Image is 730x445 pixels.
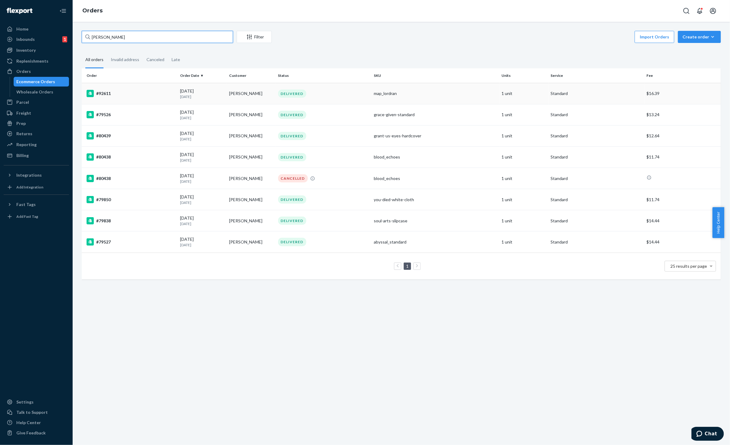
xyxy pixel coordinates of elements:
div: Filter [237,34,271,40]
td: $11.74 [644,146,721,168]
td: 1 unit [499,189,548,210]
p: Standard [551,154,642,160]
th: Status [276,68,372,83]
button: Open Search Box [680,5,692,17]
p: [DATE] [180,115,224,120]
div: Returns [16,131,32,137]
div: soul-arts-slipcase [374,218,497,224]
p: [DATE] [180,94,224,99]
div: abyssal_standard [374,239,497,245]
th: SKU [371,68,499,83]
div: grace-given-standard [374,112,497,118]
button: Talk to Support [4,407,69,417]
th: Service [548,68,644,83]
input: Search orders [82,31,233,43]
div: Help Center [16,420,41,426]
div: DELIVERED [278,111,306,119]
button: Open notifications [694,5,706,17]
div: [DATE] [180,236,224,247]
a: Wholesale Orders [14,87,69,97]
a: Ecommerce Orders [14,77,69,87]
td: [PERSON_NAME] [227,83,276,104]
div: Inventory [16,47,36,53]
td: 1 unit [499,231,548,253]
p: Standard [551,133,642,139]
div: [DATE] [180,130,224,142]
p: Standard [551,218,642,224]
td: $16.39 [644,83,721,104]
button: Help Center [712,207,724,238]
div: Add Fast Tag [16,214,38,219]
div: Orders [16,68,31,74]
div: DELIVERED [278,195,306,204]
div: #79527 [87,238,175,246]
th: Order Date [178,68,227,83]
a: Add Integration [4,182,69,192]
div: #80438 [87,175,175,182]
a: Inbounds1 [4,34,69,44]
p: [DATE] [180,158,224,163]
div: Give Feedback [16,430,46,436]
button: Close Navigation [57,5,69,17]
th: Order [82,68,178,83]
button: Create order [678,31,721,43]
td: 1 unit [499,146,548,168]
div: #80439 [87,132,175,139]
p: [DATE] [180,200,224,205]
td: [PERSON_NAME] [227,168,276,189]
div: Invalid address [111,52,139,67]
p: Standard [551,197,642,203]
div: Create order [682,34,716,40]
div: you-died-white-cloth [374,197,497,203]
div: DELIVERED [278,238,306,246]
button: Open account menu [707,5,719,17]
a: Parcel [4,97,69,107]
div: Add Integration [16,185,43,190]
div: Settings [16,399,34,405]
div: All orders [85,52,104,68]
p: Standard [551,175,642,182]
button: Filter [237,31,272,43]
div: [DATE] [180,109,224,120]
button: Import Orders [635,31,674,43]
th: Units [499,68,548,83]
a: Settings [4,397,69,407]
div: DELIVERED [278,132,306,140]
div: DELIVERED [278,153,306,161]
p: [DATE] [180,221,224,226]
td: [PERSON_NAME] [227,189,276,210]
div: #80438 [87,153,175,161]
p: [DATE] [180,136,224,142]
ol: breadcrumbs [77,2,107,20]
div: Reporting [16,142,37,148]
p: Standard [551,239,642,245]
a: Help Center [4,418,69,427]
td: [PERSON_NAME] [227,146,276,168]
td: 1 unit [499,83,548,104]
div: Inbounds [16,36,35,42]
div: #92611 [87,90,175,97]
p: Standard [551,112,642,118]
a: Replenishments [4,56,69,66]
div: DELIVERED [278,90,306,98]
div: Freight [16,110,31,116]
div: #79526 [87,111,175,118]
div: Canceled [146,52,164,67]
td: $13.24 [644,104,721,125]
div: Wholesale Orders [17,89,54,95]
div: [DATE] [180,173,224,184]
td: 1 unit [499,168,548,189]
div: [DATE] [180,88,224,99]
div: Customer [229,73,273,78]
div: #79838 [87,217,175,224]
td: $12.64 [644,125,721,146]
a: Orders [4,67,69,76]
div: 1 [62,36,67,42]
a: Prep [4,119,69,128]
img: Flexport logo [7,8,32,14]
iframe: Opens a widget where you can chat to one of our agents [692,427,724,442]
a: Billing [4,151,69,160]
div: Replenishments [16,58,48,64]
div: [DATE] [180,194,224,205]
td: $11.74 [644,189,721,210]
